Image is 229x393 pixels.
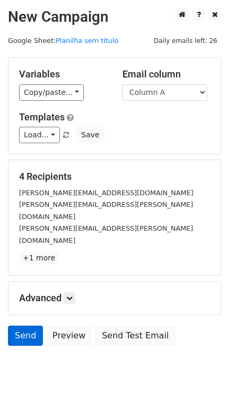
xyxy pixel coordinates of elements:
[8,37,118,45] small: Google Sheet:
[150,37,221,45] a: Daily emails left: 26
[76,127,104,143] button: Save
[176,342,229,393] iframe: Chat Widget
[19,84,84,101] a: Copy/paste...
[19,111,65,123] a: Templates
[19,189,193,197] small: [PERSON_NAME][EMAIL_ADDRESS][DOMAIN_NAME]
[122,68,210,80] h5: Email column
[19,292,210,304] h5: Advanced
[19,200,193,221] small: [PERSON_NAME][EMAIL_ADDRESS][PERSON_NAME][DOMAIN_NAME]
[19,171,210,182] h5: 4 Recipients
[8,326,43,346] a: Send
[19,224,193,244] small: [PERSON_NAME][EMAIL_ADDRESS][PERSON_NAME][DOMAIN_NAME]
[46,326,92,346] a: Preview
[19,251,59,265] a: +1 more
[19,127,60,143] a: Load...
[56,37,118,45] a: Planilha sem título
[95,326,175,346] a: Send Test Email
[8,8,221,26] h2: New Campaign
[150,35,221,47] span: Daily emails left: 26
[176,342,229,393] div: Widget de chat
[19,68,107,80] h5: Variables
